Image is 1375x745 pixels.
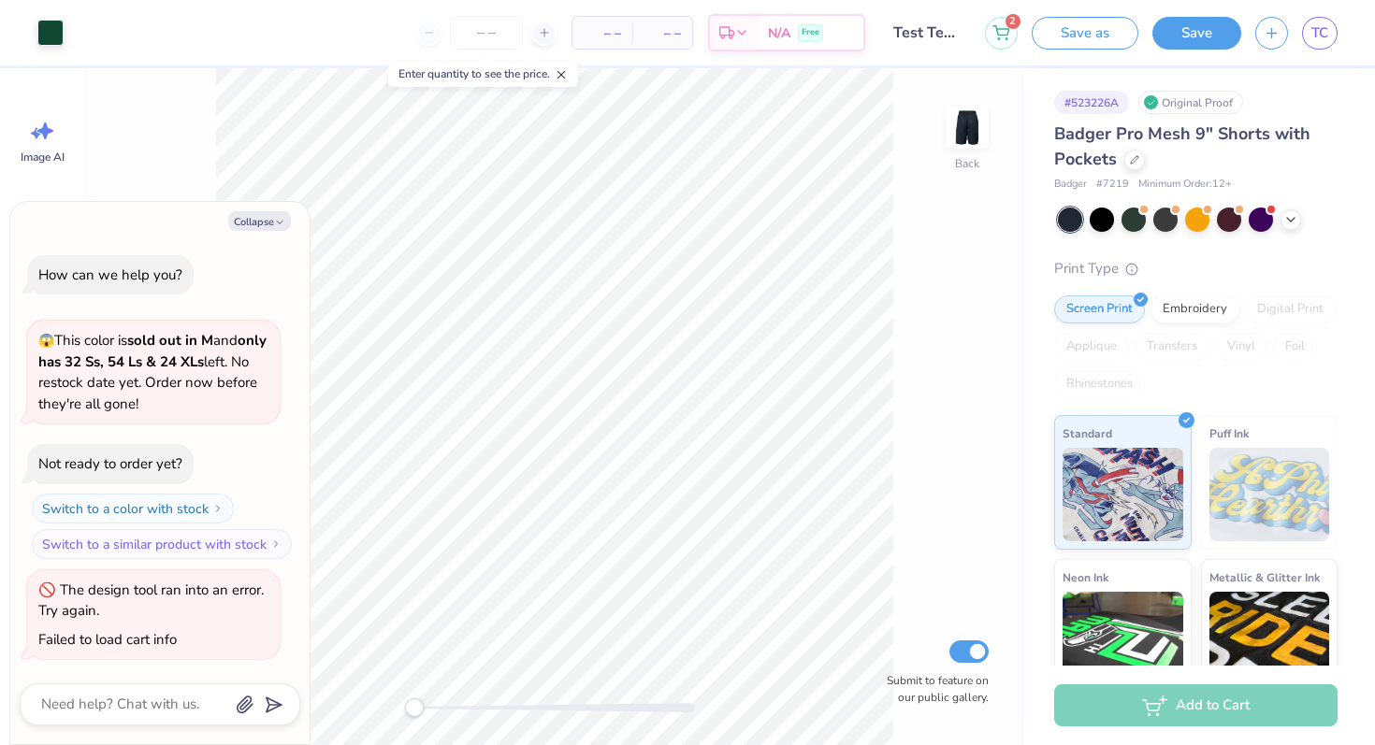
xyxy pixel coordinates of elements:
span: TC [1311,22,1328,44]
span: # 7219 [1096,177,1129,193]
div: Enter quantity to see the price. [388,61,578,87]
img: Switch to a color with stock [212,503,224,514]
span: Standard [1063,423,1112,443]
button: Switch to a similar product with stock [32,529,292,559]
span: This color is and left. No restock date yet. Order now before they're all gone! [38,331,267,413]
span: Image AI [21,150,65,165]
img: Neon Ink [1063,592,1183,685]
div: Rhinestones [1054,370,1145,398]
div: Original Proof [1138,91,1243,114]
span: Neon Ink [1063,567,1108,587]
div: Failed to load cart info [38,630,177,649]
div: Print Type [1054,258,1338,279]
span: N/A [768,23,790,43]
div: Back [955,155,979,172]
label: Submit to feature on our public gallery. [876,672,989,706]
div: Not ready to order yet? [38,454,182,473]
img: Metallic & Glitter Ink [1209,592,1330,685]
span: – – [584,23,621,43]
div: Vinyl [1215,333,1267,361]
button: Save as [1032,17,1138,50]
span: Metallic & Glitter Ink [1209,567,1320,587]
strong: only has 32 Ss, 54 Ls & 24 XLs [38,331,267,371]
div: Digital Print [1245,295,1336,323]
img: Switch to a similar product with stock [270,538,282,550]
img: Puff Ink [1209,448,1330,541]
div: The design tool ran into an error. Try again. [38,580,264,621]
button: Collapse [228,211,291,231]
div: Screen Print [1054,295,1145,323]
span: Free [802,26,819,39]
span: – – [644,23,681,43]
span: Badger Pro Mesh 9" Shorts with Pockets [1054,122,1310,170]
a: TC [1302,17,1338,50]
div: Applique [1054,333,1129,361]
input: – – [450,16,523,50]
div: Foil [1273,333,1317,361]
button: 2 [985,17,1018,50]
button: Save [1152,17,1241,50]
div: Embroidery [1151,295,1239,323]
span: 2 [1006,14,1020,29]
div: # 523226A [1054,91,1129,114]
div: Transfers [1135,333,1209,361]
button: Switch to a color with stock [32,494,234,523]
img: Back [948,108,986,146]
div: Accessibility label [405,698,424,717]
span: Puff Ink [1209,423,1249,443]
div: How can we help you? [38,265,182,284]
input: Untitled Design [879,14,971,51]
span: 😱 [38,332,54,350]
span: Badger [1054,177,1087,193]
span: Minimum Order: 12 + [1138,177,1232,193]
img: Standard [1063,448,1183,541]
strong: sold out in M [127,331,213,350]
